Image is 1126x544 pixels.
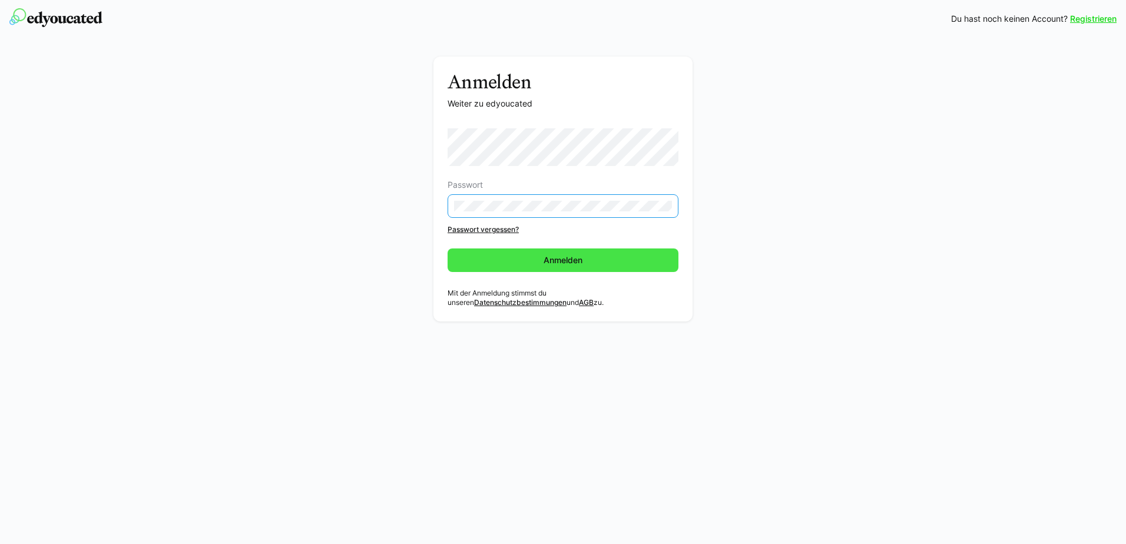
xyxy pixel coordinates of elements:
[448,98,678,110] p: Weiter zu edyoucated
[448,248,678,272] button: Anmelden
[474,298,567,307] a: Datenschutzbestimmungen
[542,254,584,266] span: Anmelden
[579,298,594,307] a: AGB
[448,180,483,190] span: Passwort
[1070,13,1117,25] a: Registrieren
[448,225,678,234] a: Passwort vergessen?
[448,288,678,307] p: Mit der Anmeldung stimmst du unseren und zu.
[951,13,1068,25] span: Du hast noch keinen Account?
[448,71,678,93] h3: Anmelden
[9,8,102,27] img: edyoucated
